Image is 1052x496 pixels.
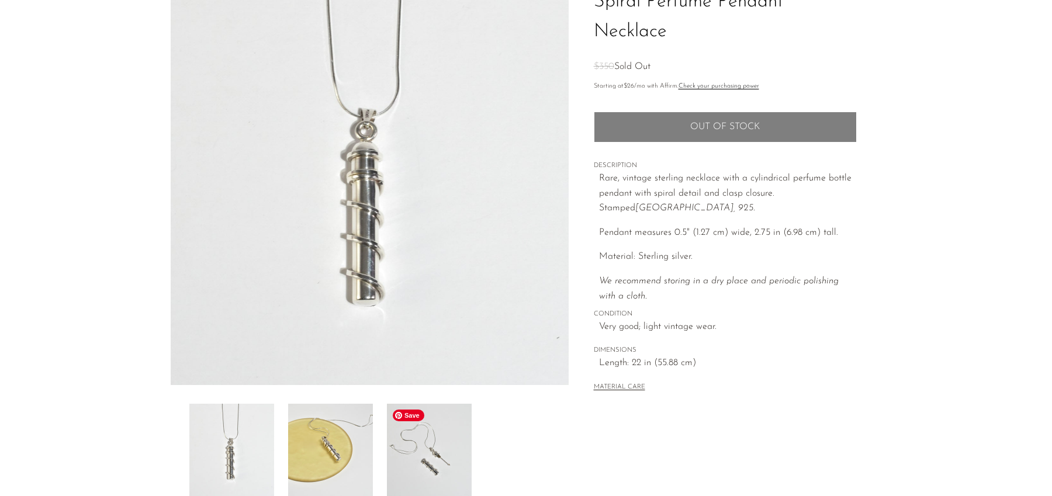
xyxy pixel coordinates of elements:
p: Rare, vintage sterling necklace with a cylindrical perfume bottle pendant with spiral detail and ... [599,171,857,216]
span: Save [393,410,424,421]
button: Add to cart [594,112,857,142]
button: MATERIAL CARE [594,383,645,392]
span: Length: 22 in (55.88 cm) [599,356,857,371]
p: Starting at /mo with Affirm. [594,81,857,92]
span: Out of stock [690,122,760,133]
span: CONDITION [594,309,857,320]
span: $26 [624,83,634,89]
span: Very good; light vintage wear. [599,320,857,335]
i: We recommend storing in a dry place and periodic polishing with a cloth. [599,276,839,301]
em: [GEOGRAPHIC_DATA], 925. [635,203,755,213]
a: Check your purchasing power - Learn more about Affirm Financing (opens in modal) [679,83,759,89]
span: Sold Out [614,62,650,71]
p: Pendant measures 0.5" (1.27 cm) wide, 2.75 in (6.98 cm) tall. [599,226,857,241]
p: Material: Sterling silver. [599,249,857,265]
span: $350 [594,62,614,71]
span: DIMENSIONS [594,345,857,356]
span: DESCRIPTION [594,161,857,171]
